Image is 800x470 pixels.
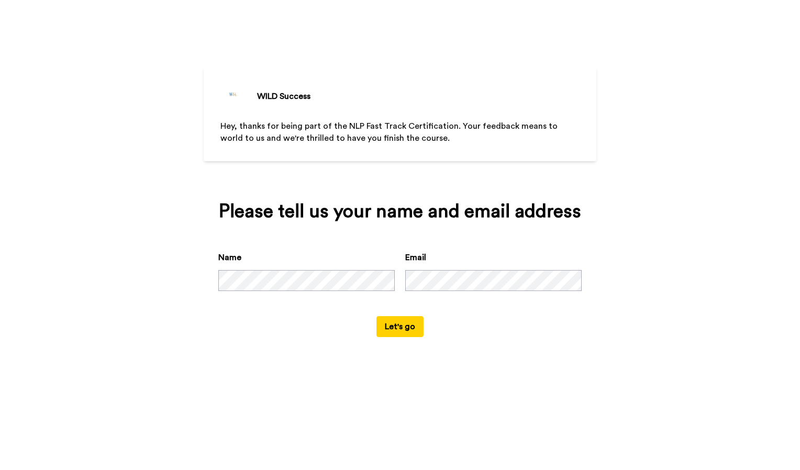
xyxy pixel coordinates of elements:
[257,90,310,103] div: WILD Success
[405,251,426,264] label: Email
[220,122,560,142] span: Hey, thanks for being part of the NLP Fast Track Certification. Your feedback means to world to u...
[218,251,241,264] label: Name
[376,316,424,337] button: Let's go
[218,201,582,222] div: Please tell us your name and email address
